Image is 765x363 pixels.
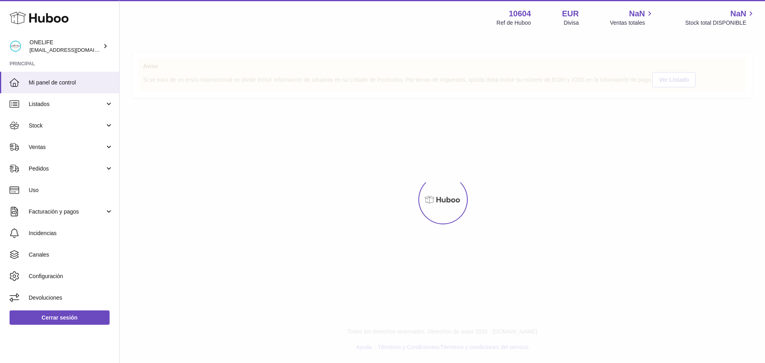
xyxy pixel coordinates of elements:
span: Canales [29,251,113,259]
span: Ventas [29,143,105,151]
span: Stock total DISPONIBLE [685,19,755,27]
div: Divisa [564,19,579,27]
span: Configuración [29,273,113,280]
span: Stock [29,122,105,130]
span: Incidencias [29,230,113,237]
span: Uso [29,186,113,194]
span: NaN [629,8,645,19]
div: ONELIFE [29,39,101,54]
strong: EUR [562,8,579,19]
span: Ventas totales [610,19,654,27]
a: NaN Ventas totales [610,8,654,27]
span: NaN [730,8,746,19]
a: Cerrar sesión [10,310,110,325]
img: internalAdmin-10604@internal.huboo.com [10,40,22,52]
strong: 10604 [509,8,531,19]
span: Listados [29,100,105,108]
span: Pedidos [29,165,105,173]
span: [EMAIL_ADDRESS][DOMAIN_NAME] [29,47,117,53]
span: Facturación y pagos [29,208,105,216]
div: Ref de Huboo [496,19,531,27]
a: NaN Stock total DISPONIBLE [685,8,755,27]
span: Mi panel de control [29,79,113,86]
span: Devoluciones [29,294,113,302]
